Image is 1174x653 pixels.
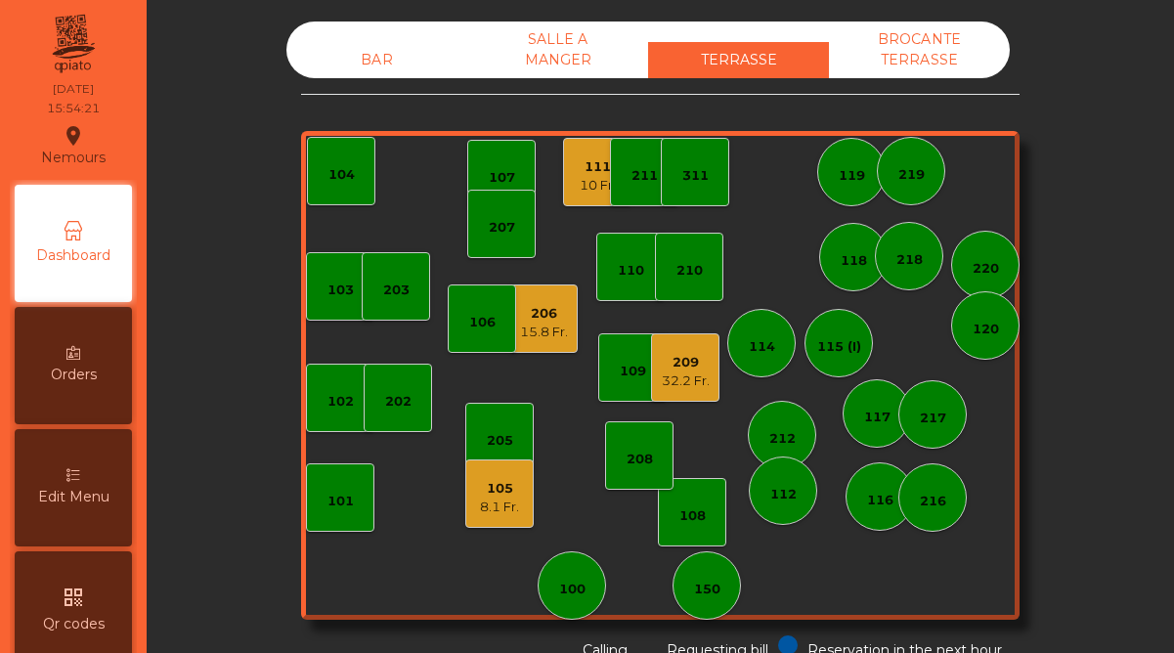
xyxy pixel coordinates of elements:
[618,261,644,281] div: 110
[841,251,867,271] div: 118
[864,408,891,427] div: 117
[920,409,946,428] div: 217
[580,157,616,177] div: 111
[676,261,703,281] div: 210
[36,245,110,266] span: Dashboard
[769,429,796,449] div: 212
[682,166,709,186] div: 311
[383,281,410,300] div: 203
[920,492,946,511] div: 216
[489,218,515,238] div: 207
[51,365,97,385] span: Orders
[867,491,893,510] div: 116
[327,392,354,412] div: 102
[973,259,999,279] div: 220
[43,614,105,634] span: Qr codes
[480,479,519,499] div: 105
[53,80,94,98] div: [DATE]
[829,22,1010,78] div: BROCANTE TERRASSE
[49,10,97,78] img: qpiato
[489,168,515,188] div: 107
[469,313,496,332] div: 106
[328,165,355,185] div: 104
[467,22,648,78] div: SALLE A MANGER
[898,165,925,185] div: 219
[839,166,865,186] div: 119
[487,431,513,451] div: 205
[694,580,720,599] div: 150
[327,281,354,300] div: 103
[817,337,861,357] div: 115 (I)
[62,586,85,609] i: qr_code
[520,323,568,342] div: 15.8 Fr.
[559,580,586,599] div: 100
[327,492,354,511] div: 101
[679,506,706,526] div: 108
[662,371,710,391] div: 32.2 Fr.
[648,42,829,78] div: TERRASSE
[520,304,568,324] div: 206
[41,121,106,170] div: Nemours
[770,485,797,504] div: 112
[662,353,710,372] div: 209
[62,124,85,148] i: location_on
[385,392,412,412] div: 202
[38,487,109,507] span: Edit Menu
[896,250,923,270] div: 218
[480,498,519,517] div: 8.1 Fr.
[627,450,653,469] div: 208
[47,100,100,117] div: 15:54:21
[973,320,999,339] div: 120
[620,362,646,381] div: 109
[749,337,775,357] div: 114
[580,176,616,196] div: 10 Fr.
[631,166,658,186] div: 211
[286,42,467,78] div: BAR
